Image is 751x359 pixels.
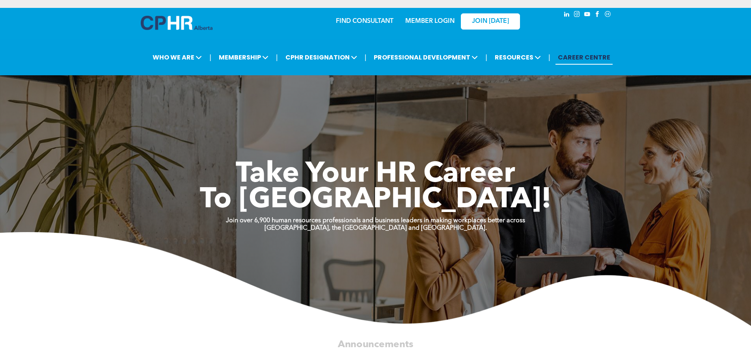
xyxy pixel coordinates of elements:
a: JOIN [DATE] [461,13,520,30]
a: linkedin [563,10,571,20]
a: facebook [593,10,602,20]
span: CPHR DESIGNATION [283,50,360,65]
a: CAREER CENTRE [555,50,613,65]
a: youtube [583,10,592,20]
strong: Join over 6,900 human resources professionals and business leaders in making workplaces better ac... [226,218,525,224]
span: RESOURCES [492,50,543,65]
span: Announcements [338,340,413,349]
span: Take Your HR Career [236,160,515,189]
a: MEMBER LOGIN [405,18,455,24]
span: MEMBERSHIP [216,50,271,65]
li: | [485,49,487,65]
span: JOIN [DATE] [472,18,509,25]
li: | [548,49,550,65]
span: To [GEOGRAPHIC_DATA]! [200,186,552,214]
a: FIND CONSULTANT [336,18,393,24]
a: instagram [573,10,581,20]
strong: [GEOGRAPHIC_DATA], the [GEOGRAPHIC_DATA] and [GEOGRAPHIC_DATA]. [265,225,487,231]
a: Social network [604,10,612,20]
img: A blue and white logo for cp alberta [141,16,212,30]
span: PROFESSIONAL DEVELOPMENT [371,50,480,65]
span: WHO WE ARE [150,50,204,65]
li: | [365,49,367,65]
li: | [209,49,211,65]
li: | [276,49,278,65]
